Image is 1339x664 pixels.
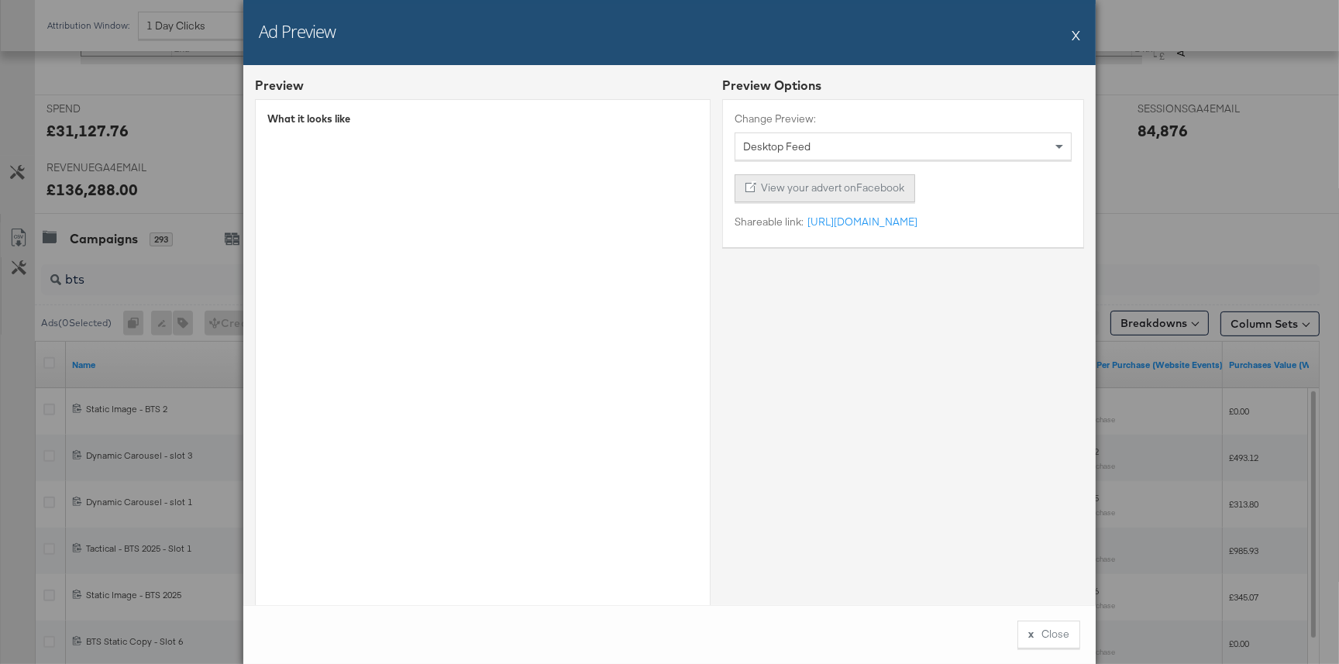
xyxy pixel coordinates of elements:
label: Shareable link: [735,215,804,229]
a: [URL][DOMAIN_NAME] [804,215,917,229]
span: Desktop Feed [743,139,811,153]
div: Preview Options [722,77,1084,95]
button: xClose [1017,621,1080,649]
div: x [1028,627,1034,642]
label: Change Preview: [735,112,1072,126]
div: What it looks like [267,112,698,126]
h2: Ad Preview [259,19,336,43]
button: X [1072,19,1080,50]
button: View your advert onFacebook [735,174,915,202]
div: Preview [255,77,304,95]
